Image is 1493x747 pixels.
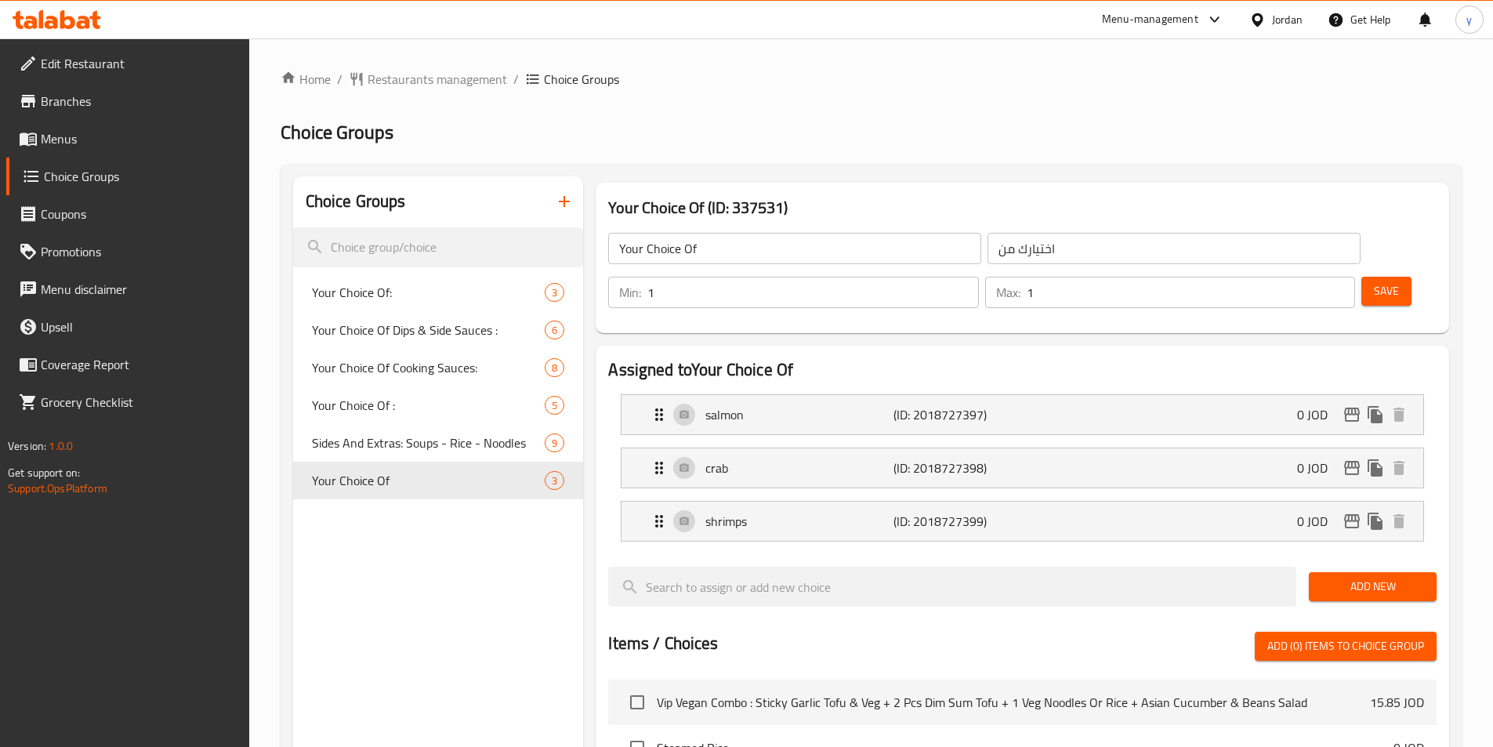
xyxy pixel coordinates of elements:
button: delete [1387,456,1411,480]
span: Sides And Extras: Soups - Rice - Noodles [312,433,545,452]
div: Expand [621,395,1423,434]
p: 0 JOD [1297,512,1340,531]
span: Choice Groups [544,70,619,89]
span: Restaurants management [368,70,507,89]
span: Your Choice Of : [312,396,545,415]
span: Version: [8,436,46,456]
a: Support.OpsPlatform [8,478,107,499]
p: salmon [705,405,893,424]
a: Restaurants management [349,70,507,89]
button: duplicate [1364,456,1387,480]
div: Menu-management [1102,10,1198,29]
a: Promotions [6,233,249,270]
a: Branches [6,82,249,120]
h2: Items / Choices [608,632,718,655]
button: duplicate [1364,403,1387,426]
span: Upsell [41,317,237,336]
span: Add (0) items to choice group [1267,636,1424,656]
div: Your Choice Of Dips & Side Sauces :6 [293,311,584,349]
span: Your Choice Of: [312,283,545,302]
div: Choices [545,471,564,490]
span: Choice Groups [281,114,393,150]
p: 0 JOD [1297,405,1340,424]
span: Menu disclaimer [41,280,237,299]
div: Your Choice Of3 [293,462,584,499]
li: / [513,70,519,89]
span: Your Choice Of [312,471,545,490]
h2: Choice Groups [306,190,406,213]
button: Add (0) items to choice group [1255,632,1437,661]
h3: Your Choice Of (ID: 337531) [608,195,1437,220]
button: Save [1361,277,1411,306]
span: Your Choice Of Dips & Side Sauces : [312,321,545,339]
span: Promotions [41,242,237,261]
div: Your Choice Of:3 [293,274,584,311]
input: search [293,227,584,267]
p: shrimps [705,512,893,531]
button: delete [1387,403,1411,426]
span: Grocery Checklist [41,393,237,412]
span: Coverage Report [41,355,237,374]
span: y [1466,11,1472,28]
span: Get support on: [8,462,80,483]
span: 6 [545,323,563,338]
span: Branches [41,92,237,111]
div: Your Choice Of :5 [293,386,584,424]
span: Select choice [621,686,654,719]
button: edit [1340,509,1364,533]
button: duplicate [1364,509,1387,533]
p: (ID: 2018727397) [893,405,1019,424]
p: 15.85 JOD [1370,693,1424,712]
a: Grocery Checklist [6,383,249,421]
a: Choice Groups [6,158,249,195]
span: Your Choice Of Cooking Sauces: [312,358,545,377]
li: Expand [608,441,1437,495]
button: edit [1340,403,1364,426]
a: Menu disclaimer [6,270,249,308]
p: (ID: 2018727398) [893,459,1019,477]
a: Home [281,70,331,89]
div: Choices [545,283,564,302]
a: Coverage Report [6,346,249,383]
span: 5 [545,398,563,413]
span: 8 [545,361,563,375]
p: Max: [996,283,1020,302]
p: (ID: 2018727399) [893,512,1019,531]
div: Your Choice Of Cooking Sauces:8 [293,349,584,386]
span: 3 [545,285,563,300]
a: Coupons [6,195,249,233]
input: search [608,567,1296,607]
span: 9 [545,436,563,451]
button: delete [1387,509,1411,533]
li: / [337,70,342,89]
span: Menus [41,129,237,148]
h2: Assigned to Your Choice Of [608,358,1437,382]
span: Choice Groups [44,167,237,186]
p: 0 JOD [1297,459,1340,477]
div: Choices [545,358,564,377]
li: Expand [608,495,1437,548]
span: 3 [545,473,563,488]
p: Min: [619,283,641,302]
span: Vip Vegan Combo : Sticky Garlic Tofu & Veg + 2 Pcs Dim Sum Tofu + 1 Veg Noodles Or Rice + Asian C... [657,693,1370,712]
div: Sides And Extras: Soups - Rice - Noodles9 [293,424,584,462]
span: Coupons [41,205,237,223]
button: Add New [1309,572,1437,601]
a: Menus [6,120,249,158]
span: Save [1374,281,1399,301]
div: Choices [545,321,564,339]
nav: breadcrumb [281,70,1462,89]
p: crab [705,459,893,477]
span: 1.0.0 [49,436,73,456]
a: Edit Restaurant [6,45,249,82]
div: Jordan [1272,11,1303,28]
div: Choices [545,433,564,452]
a: Upsell [6,308,249,346]
span: Add New [1321,577,1424,597]
li: Expand [608,388,1437,441]
span: Edit Restaurant [41,54,237,73]
div: Expand [621,448,1423,488]
div: Choices [545,396,564,415]
div: Expand [621,502,1423,541]
button: edit [1340,456,1364,480]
